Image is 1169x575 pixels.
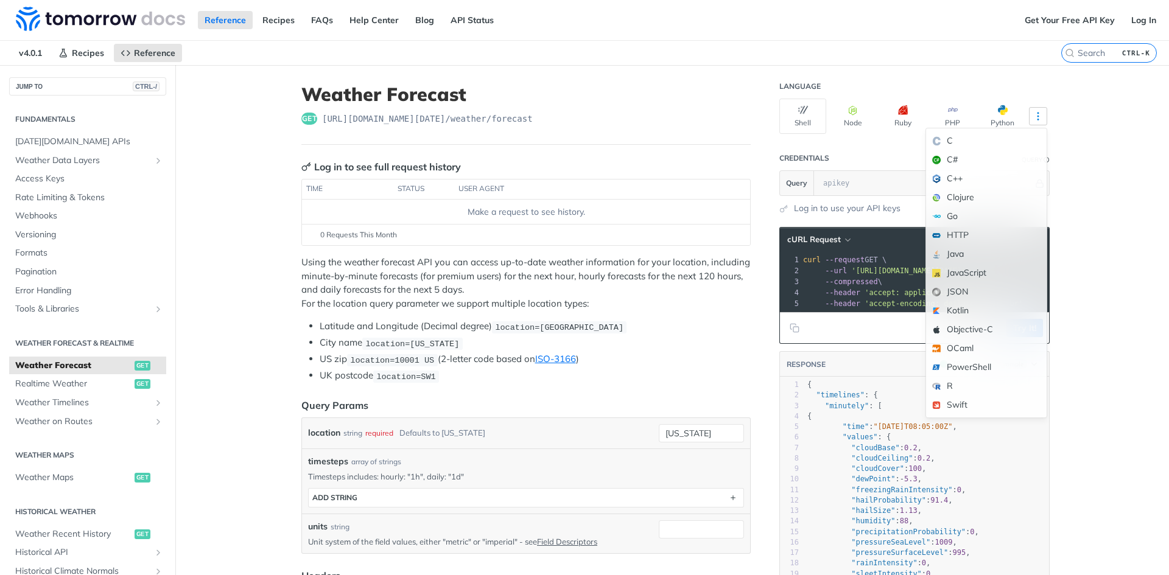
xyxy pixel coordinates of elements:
div: Clojure [926,188,1047,207]
div: 5 [780,422,799,432]
span: 0.2 [918,454,931,462]
button: Show subpages for Weather Data Layers [153,156,163,166]
span: "minutely" [825,402,869,410]
span: Access Keys [15,173,163,185]
span: Query [786,178,807,189]
div: Java [926,245,1047,263]
span: \ [803,267,971,275]
img: Tomorrow.io Weather API Docs [16,7,185,31]
span: Weather Forecast [15,360,132,372]
a: Weather Data LayersShow subpages for Weather Data Layers [9,152,166,170]
span: "humidity" [851,517,895,525]
span: "hailProbability" [851,496,926,504]
div: OCaml [926,339,1047,358]
span: - [900,475,904,483]
span: "hailSize" [851,506,895,515]
span: CTRL-/ [133,82,160,91]
span: 0.2 [904,444,918,452]
div: 2 [780,390,799,400]
span: get [135,361,150,371]
span: : , [807,517,913,525]
span: get [135,529,150,539]
a: Recipes [52,44,111,62]
span: "rainIntensity" [851,559,917,567]
div: R [926,377,1047,396]
span: get [135,379,150,389]
span: Weather on Routes [15,416,150,428]
a: [DATE][DOMAIN_NAME] APIs [9,133,166,151]
div: string [343,424,362,442]
span: 1009 [935,538,953,546]
span: Realtime Weather [15,378,132,390]
a: Get Your Free API Key [1018,11,1122,29]
span: : { [807,433,891,441]
span: Formats [15,247,163,259]
span: "cloudCeiling" [851,454,913,462]
div: Credentials [779,153,829,163]
div: 3 [780,401,799,411]
span: \ [803,277,882,286]
div: array of strings [351,456,401,467]
button: PHP [929,99,976,134]
a: Blog [409,11,441,29]
span: 0 [957,486,961,494]
a: Help Center [343,11,405,29]
div: Swift [926,396,1047,414]
span: GET \ [803,256,886,264]
div: Make a request to see history. [307,206,745,218]
span: : , [807,559,930,567]
span: { [807,412,812,420]
span: "pressureSurfaceLevel" [851,548,948,557]
a: Reference [114,44,182,62]
p: Unit system of the field values, either "metric" or "imperial" - see [308,536,654,547]
span: "pressureSeaLevel" [851,538,930,546]
span: "timelines" [816,391,864,399]
span: : , [807,486,966,494]
span: : , [807,444,922,452]
input: apikey [817,171,1033,195]
span: Pagination [15,266,163,278]
span: \ [803,288,983,297]
button: Ruby [879,99,926,134]
li: UK postcode [320,369,751,383]
span: curl [803,256,821,264]
span: get [135,473,150,483]
span: timesteps [308,455,348,468]
button: Show subpages for Weather Timelines [153,398,163,408]
span: Reference [134,47,175,58]
button: RESPONSE [786,358,826,371]
div: 18 [780,558,799,568]
a: Error Handling [9,282,166,300]
div: 8 [780,453,799,464]
div: C# [926,150,1047,169]
p: Timesteps includes: hourly: "1h", daily: "1d" [308,471,744,482]
div: JSON [926,282,1047,301]
svg: More ellipsis [1033,111,1044,122]
span: : , [807,538,957,546]
span: --header [825,299,860,308]
span: Tools & Libraries [15,303,150,315]
span: Recipes [72,47,104,58]
span: "freezingRainIntensity" [851,486,952,494]
div: 11 [780,485,799,495]
span: "cloudBase" [851,444,899,452]
button: Node [829,99,876,134]
a: Realtime Weatherget [9,375,166,393]
li: Latitude and Longitude (Decimal degree) [320,319,751,333]
span: Webhooks [15,210,163,222]
div: 10 [780,474,799,484]
div: 12 [780,495,799,506]
span: { [807,380,812,389]
a: Weather Recent Historyget [9,525,166,543]
span: Weather Recent History [15,528,132,540]
span: "cloudCover" [851,464,904,473]
span: : { [807,391,878,399]
a: Log In [1125,11,1163,29]
div: Query Params [301,398,368,413]
span: location=SW1 [376,372,435,381]
a: FAQs [304,11,340,29]
span: 'accept: application/json' [865,288,979,297]
div: 4 [780,411,799,422]
span: Historical API [15,546,150,559]
span: "[DATE]T08:05:00Z" [873,422,952,431]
